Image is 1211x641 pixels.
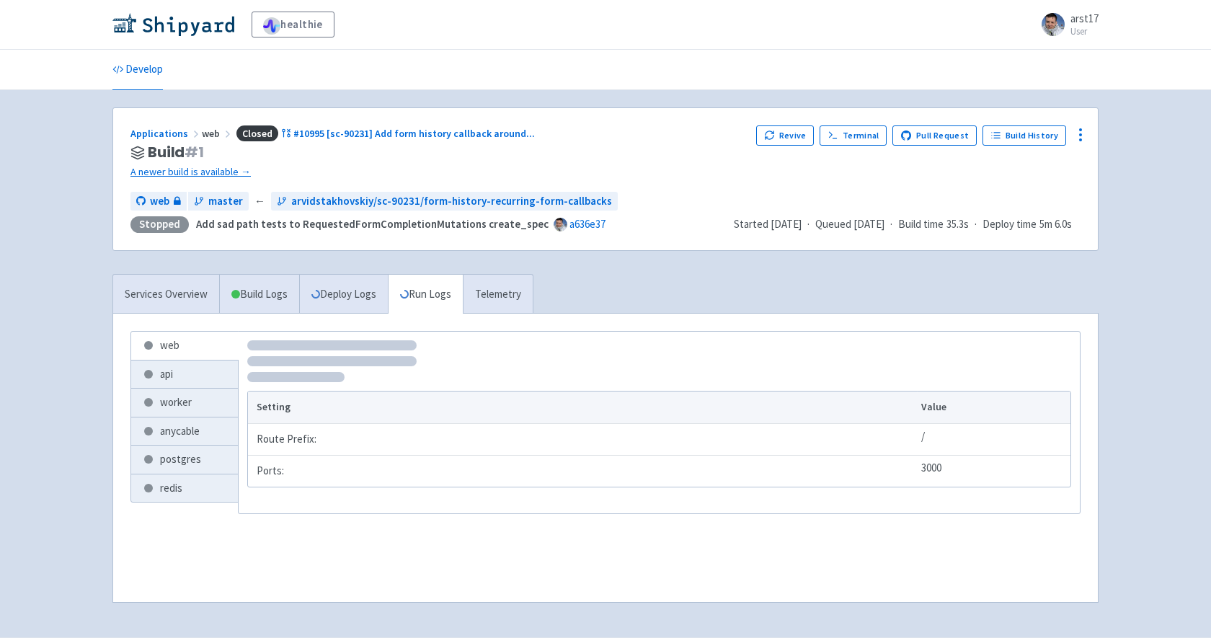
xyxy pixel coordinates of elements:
[569,217,605,231] a: a636e37
[892,125,977,146] a: Pull Request
[1070,27,1099,36] small: User
[130,127,202,140] a: Applications
[293,127,535,140] span: #10995 [sc-90231] Add form history callback around ...
[463,275,533,314] a: Telemetry
[756,125,814,146] button: Revive
[917,423,1070,455] td: /
[236,125,278,142] span: Closed
[820,125,887,146] a: Terminal
[946,216,969,233] span: 35.3s
[271,192,618,211] a: arvidstakhovskiy/sc-90231/form-history-recurring-form-callbacks
[113,275,219,314] a: Services Overview
[1033,13,1099,36] a: arst17 User
[131,361,238,389] a: api
[853,217,884,231] time: [DATE]
[185,142,204,162] span: # 1
[734,217,802,231] span: Started
[196,217,549,231] strong: Add sad path tests to RequestedFormCompletionMutations create_spec
[982,216,1037,233] span: Deploy time
[131,474,238,503] a: redis
[130,164,745,180] a: A newer build is available →
[254,193,265,210] span: ←
[112,13,234,36] img: Shipyard logo
[734,216,1081,233] div: · · ·
[208,193,243,210] span: master
[112,50,163,90] a: Develop
[130,192,187,211] a: web
[248,423,917,455] td: Route Prefix:
[131,417,238,446] a: anycable
[1070,12,1099,25] span: arst17
[771,217,802,231] time: [DATE]
[220,275,299,314] a: Build Logs
[130,216,189,233] div: Stopped
[188,192,249,211] a: master
[917,392,1070,423] th: Value
[917,455,1070,487] td: 3000
[234,127,537,140] a: Closed#10995 [sc-90231] Add form history callback around...
[248,455,917,487] td: Ports:
[982,125,1066,146] a: Build History
[148,144,204,161] span: Build
[131,332,238,360] a: web
[898,216,944,233] span: Build time
[1039,216,1072,233] span: 5m 6.0s
[388,275,463,314] a: Run Logs
[131,446,238,474] a: postgres
[252,12,334,37] a: healthie
[815,217,884,231] span: Queued
[150,193,169,210] span: web
[291,193,612,210] span: arvidstakhovskiy/sc-90231/form-history-recurring-form-callbacks
[131,389,238,417] a: worker
[248,392,917,423] th: Setting
[202,127,234,140] span: web
[299,275,388,314] a: Deploy Logs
